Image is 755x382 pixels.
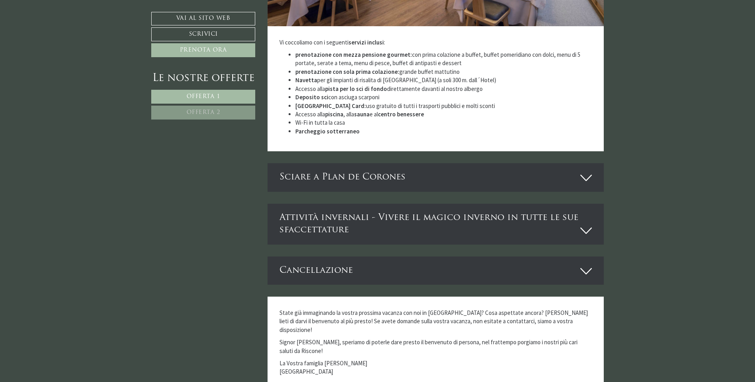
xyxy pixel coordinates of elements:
[270,209,313,223] button: Invia
[295,93,592,101] li: con asciuga scarponi
[295,110,592,118] li: Accesso alla , alla e al
[6,21,109,44] div: Buon giorno, come possiamo aiutarla?
[137,6,177,19] div: mercoledì
[279,309,592,334] p: State già immaginando la vostra prossima vacanza con noi in [GEOGRAPHIC_DATA]? Cosa aspettate anc...
[295,85,592,93] li: Accesso alla direttamente davanti al nostro albergo
[295,102,366,110] strong: [GEOGRAPHIC_DATA] Card:
[295,127,360,135] strong: Parcheggio sotterraneo
[295,93,328,101] strong: Deposito sci
[187,94,220,100] span: Offerta 1
[151,12,255,25] a: Vai al sito web
[151,43,255,57] a: Prenota ora
[279,38,592,46] p: Vi coccoliamo con i seguenti :
[295,68,399,75] strong: prenotazione con sola prima colazione:
[295,76,317,84] strong: Navetta
[295,118,592,127] li: Wi-Fi in tutta la casa
[378,110,424,118] strong: centro benessere
[151,27,255,41] a: Scrivici
[279,359,592,376] p: La Vostra famiglia [PERSON_NAME] [GEOGRAPHIC_DATA]
[295,51,412,58] strong: prenotazione con mezza pensione gourmet:
[295,102,592,110] li: uso gratuito di tutti i trasporti pubblici e molti sconti
[187,110,220,116] span: Offerta 2
[268,204,604,245] div: Attività invernali - Vivere il magico inverno in tutte le sue sfaccettature
[268,257,604,285] div: Cancellazione
[268,163,604,191] div: Sciare a Plan de Corones
[295,50,592,68] li: con prima colazione a buffet, buffet pomeridiano con dolci, menu di 5 portate, serate a tema, men...
[12,37,105,42] small: 09:04
[12,23,105,29] div: Montis – Active Nature Spa
[349,39,384,46] strong: servizi inclusi
[279,338,592,355] p: Signor [PERSON_NAME], speriamo di poterle dare presto il benvenuto di persona, nel frattempo porg...
[354,110,370,118] strong: sauna
[325,85,387,93] strong: pista per lo sci di fondo
[295,76,592,84] li: per gli impianti di risalita di [GEOGRAPHIC_DATA] (a soli 300 m. dall´Hotel)
[325,110,343,118] strong: piscina
[295,68,592,76] li: grande buffet mattutino
[151,71,255,86] div: Le nostre offerte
